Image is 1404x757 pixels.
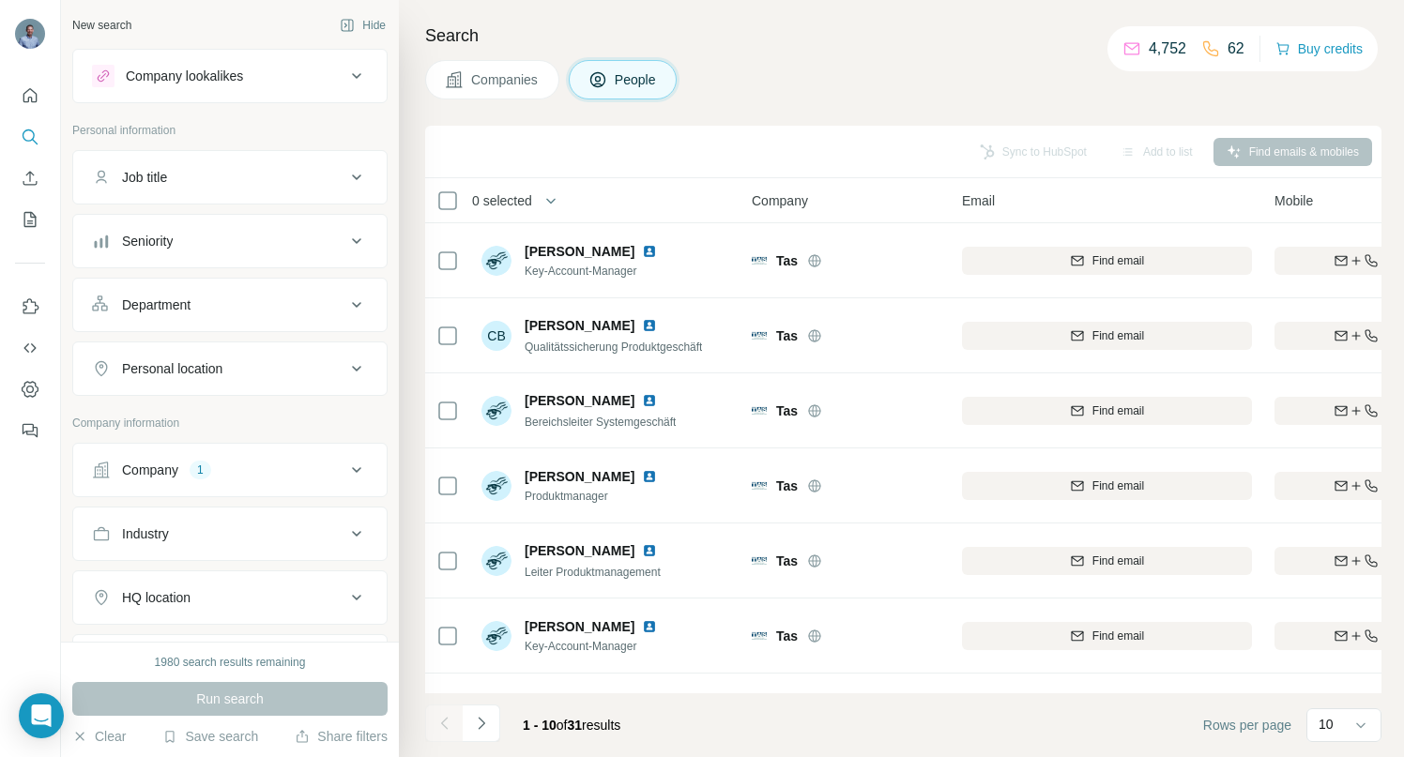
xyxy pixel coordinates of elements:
button: HQ location [73,575,387,620]
div: 1980 search results remaining [155,654,306,671]
span: Email [962,191,995,210]
span: results [523,718,620,733]
button: Company lookalikes [73,53,387,98]
button: Find email [962,547,1252,575]
button: Find email [962,322,1252,350]
span: [PERSON_NAME] [525,541,634,560]
span: Qualitätssicherung Produktgeschäft [525,341,702,354]
span: 1 - 10 [523,718,557,733]
span: People [615,70,658,89]
span: Tas [776,552,798,570]
img: Logo of Tas [752,253,767,268]
img: Avatar [481,546,511,576]
span: Tas [776,627,798,645]
div: Department [122,295,191,314]
button: Save search [162,727,258,746]
span: Find email [1092,327,1144,344]
img: Logo of Tas [752,553,767,568]
span: [PERSON_NAME] [525,467,634,486]
span: Produktmanager [525,488,664,505]
span: Company [752,191,808,210]
img: Logo of Tas [752,328,767,343]
button: Enrich CSV [15,161,45,195]
button: Department [73,282,387,327]
span: 0 selected [472,191,532,210]
button: Job title [73,155,387,200]
span: Tas [776,326,798,345]
button: Dashboard [15,372,45,406]
img: LinkedIn logo [642,244,657,259]
img: LinkedIn logo [642,543,657,558]
button: Navigate to next page [463,704,500,742]
button: Feedback [15,414,45,447]
span: [PERSON_NAME] [525,691,634,710]
button: Find email [962,247,1252,275]
img: Avatar [481,621,511,651]
h4: Search [425,23,1381,49]
span: Find email [1092,402,1144,419]
button: Find email [962,622,1252,650]
span: Find email [1092,477,1144,494]
span: Tas [776,401,798,420]
p: 4,752 [1149,38,1186,60]
span: Bereichsleiter Systemgeschäft [525,416,676,429]
div: Personal location [122,359,222,378]
button: Company1 [73,447,387,492]
img: LinkedIn logo [642,469,657,484]
div: Open Intercom Messenger [19,693,64,738]
p: 10 [1319,715,1334,734]
div: 1 [190,462,211,478]
button: Use Surfe on LinkedIn [15,290,45,324]
button: Quick start [15,79,45,113]
img: Avatar [481,246,511,276]
span: Mobile [1274,191,1313,210]
div: HQ location [122,588,191,607]
span: Key-Account-Manager [525,638,664,655]
button: Use Surfe API [15,331,45,365]
button: Find email [962,472,1252,500]
div: Job title [122,168,167,187]
span: 31 [568,718,583,733]
span: Rows per page [1203,716,1291,734]
p: 62 [1228,38,1244,60]
div: Seniority [122,232,173,250]
button: Hide [327,11,399,39]
span: [PERSON_NAME] [525,242,634,261]
span: [PERSON_NAME] [525,316,634,335]
span: Find email [1092,628,1144,644]
div: Industry [122,524,169,543]
span: [PERSON_NAME] [525,617,634,636]
span: Key-Account-Manager [525,263,664,280]
button: Personal location [73,346,387,391]
button: Industry [73,511,387,556]
img: LinkedIn logo [642,393,657,408]
div: Company [122,461,178,479]
button: My lists [15,203,45,236]
button: Buy credits [1275,36,1363,62]
span: Tas [776,477,798,495]
span: Find email [1092,252,1144,269]
img: Avatar [481,396,511,426]
p: Company information [72,415,388,431]
button: Clear [72,727,126,746]
img: LinkedIn logo [642,693,657,708]
img: Avatar [481,471,511,501]
img: Logo of Tas [752,628,767,643]
span: Find email [1092,553,1144,569]
img: LinkedIn logo [642,619,657,634]
div: Company lookalikes [126,67,243,85]
img: Avatar [15,19,45,49]
span: Leiter Produktmanagement [525,566,661,579]
p: Personal information [72,122,388,139]
img: Logo of Tas [752,403,767,418]
button: Annual revenue ($) [73,639,387,684]
button: Seniority [73,219,387,264]
span: [PERSON_NAME] [525,391,634,410]
span: Tas [776,251,798,270]
button: Find email [962,397,1252,425]
div: New search [72,17,131,34]
img: Logo of Tas [752,478,767,493]
div: CB [481,321,511,351]
span: of [557,718,568,733]
span: Companies [471,70,540,89]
